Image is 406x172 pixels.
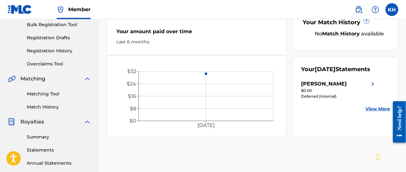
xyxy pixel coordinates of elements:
[315,66,336,73] span: [DATE]
[309,30,390,38] div: No available
[130,106,136,112] tspan: $8
[127,81,136,87] tspan: $24
[68,6,91,13] span: Member
[8,118,15,126] img: Royalties
[8,75,16,83] img: Matching
[27,134,91,140] a: Summary
[301,80,377,99] a: [PERSON_NAME]right chevron icon$0.00Deferred (Internal)
[116,39,277,45] div: Last 6 months
[27,160,91,167] a: Annual Statements
[128,93,136,99] tspan: $16
[369,80,377,88] img: right chevron icon
[84,75,91,83] img: expand
[27,61,91,67] a: Overclaims Tool
[372,6,379,13] img: help
[388,96,406,148] iframe: Resource Center
[301,88,377,93] div: $0.00
[376,148,380,167] div: Drag
[301,93,377,99] div: Deferred (Internal)
[355,6,363,13] img: search
[365,106,390,112] a: View More
[352,3,365,16] a: Public Search
[27,34,91,41] a: Registration Drafts
[301,65,370,74] div: Your Statements
[20,75,45,83] span: Matching
[386,3,398,16] div: User Menu
[27,147,91,153] a: Statements
[197,122,215,128] tspan: [DATE]
[322,31,360,37] strong: Match History
[301,18,390,27] div: Your Match History
[27,104,91,110] a: Match History
[27,48,91,54] a: Registration History
[20,118,44,126] span: Royalties
[57,6,64,13] img: Top Rightsholder
[8,5,32,14] img: MLC Logo
[27,21,91,28] a: Bulk Registration Tool
[84,118,91,126] img: expand
[301,80,347,88] div: [PERSON_NAME]
[116,28,277,39] div: Your amount paid over time
[374,141,406,172] iframe: Chat Widget
[364,19,369,24] span: ?
[127,69,136,75] tspan: $32
[27,91,91,97] a: Matching Tool
[369,3,382,16] div: Help
[129,118,136,124] tspan: $0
